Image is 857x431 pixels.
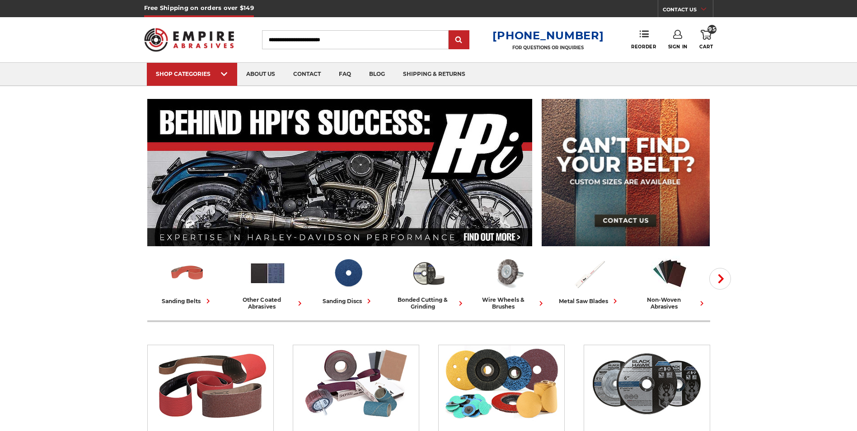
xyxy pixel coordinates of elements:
img: Non-woven Abrasives [651,254,688,292]
img: Metal Saw Blades [571,254,608,292]
div: wire wheels & brushes [473,296,546,310]
img: Banner for an interview featuring Horsepower Inc who makes Harley performance upgrades featured o... [147,99,533,246]
span: 95 [707,25,717,34]
a: non-woven abrasives [633,254,707,310]
div: non-woven abrasives [633,296,707,310]
button: Next [709,268,731,290]
img: Bonded Cutting & Grinding [410,254,447,292]
a: other coated abrasives [231,254,304,310]
img: Sanding Belts [152,345,269,422]
a: shipping & returns [394,63,474,86]
a: blog [360,63,394,86]
a: metal saw blades [553,254,626,306]
span: Sign In [668,44,688,50]
div: sanding discs [323,296,374,306]
a: about us [237,63,284,86]
div: sanding belts [162,296,213,306]
a: [PHONE_NUMBER] [492,29,604,42]
a: wire wheels & brushes [473,254,546,310]
img: Other Coated Abrasives [297,345,414,422]
img: promo banner for custom belts. [542,99,710,246]
img: Bonded Cutting & Grinding [588,345,705,422]
span: Reorder [631,44,656,50]
a: CONTACT US [663,5,713,17]
a: faq [330,63,360,86]
img: Sanding Belts [169,254,206,292]
a: sanding belts [151,254,224,306]
div: bonded cutting & grinding [392,296,465,310]
img: Sanding Discs [329,254,367,292]
img: Wire Wheels & Brushes [490,254,528,292]
a: contact [284,63,330,86]
div: metal saw blades [559,296,620,306]
img: Empire Abrasives [144,22,234,57]
a: bonded cutting & grinding [392,254,465,310]
a: 95 Cart [699,30,713,50]
a: Reorder [631,30,656,49]
a: sanding discs [312,254,385,306]
div: SHOP CATEGORIES [156,70,228,77]
div: other coated abrasives [231,296,304,310]
img: Sanding Discs [443,345,560,422]
input: Submit [450,31,468,49]
span: Cart [699,44,713,50]
p: FOR QUESTIONS OR INQUIRIES [492,45,604,51]
img: Other Coated Abrasives [249,254,286,292]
